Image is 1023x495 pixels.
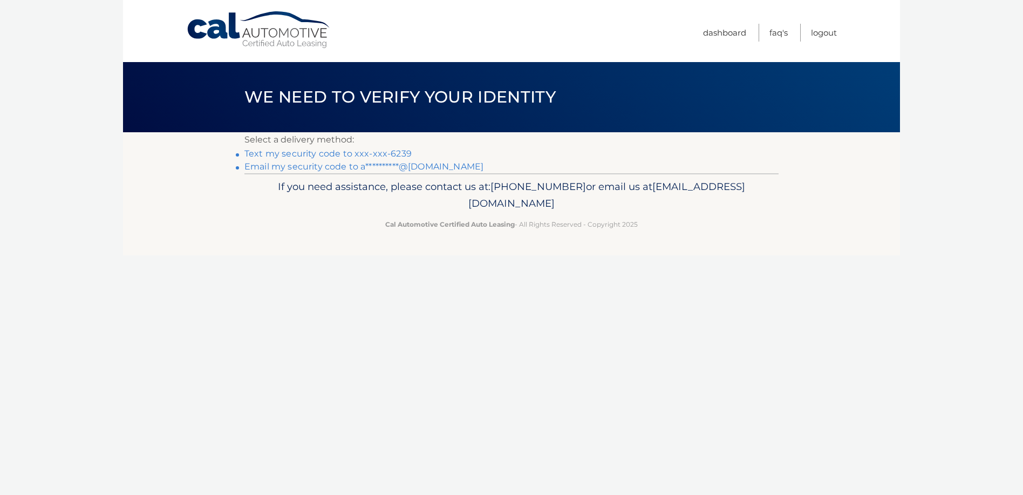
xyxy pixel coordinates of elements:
span: [PHONE_NUMBER] [490,180,586,193]
a: Logout [811,24,837,42]
a: Cal Automotive [186,11,332,49]
a: Text my security code to xxx-xxx-6239 [244,148,412,159]
p: If you need assistance, please contact us at: or email us at [251,178,772,213]
span: We need to verify your identity [244,87,556,107]
strong: Cal Automotive Certified Auto Leasing [385,220,515,228]
p: Select a delivery method: [244,132,779,147]
a: FAQ's [769,24,788,42]
p: - All Rights Reserved - Copyright 2025 [251,219,772,230]
a: Dashboard [703,24,746,42]
a: Email my security code to a**********@[DOMAIN_NAME] [244,161,483,172]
